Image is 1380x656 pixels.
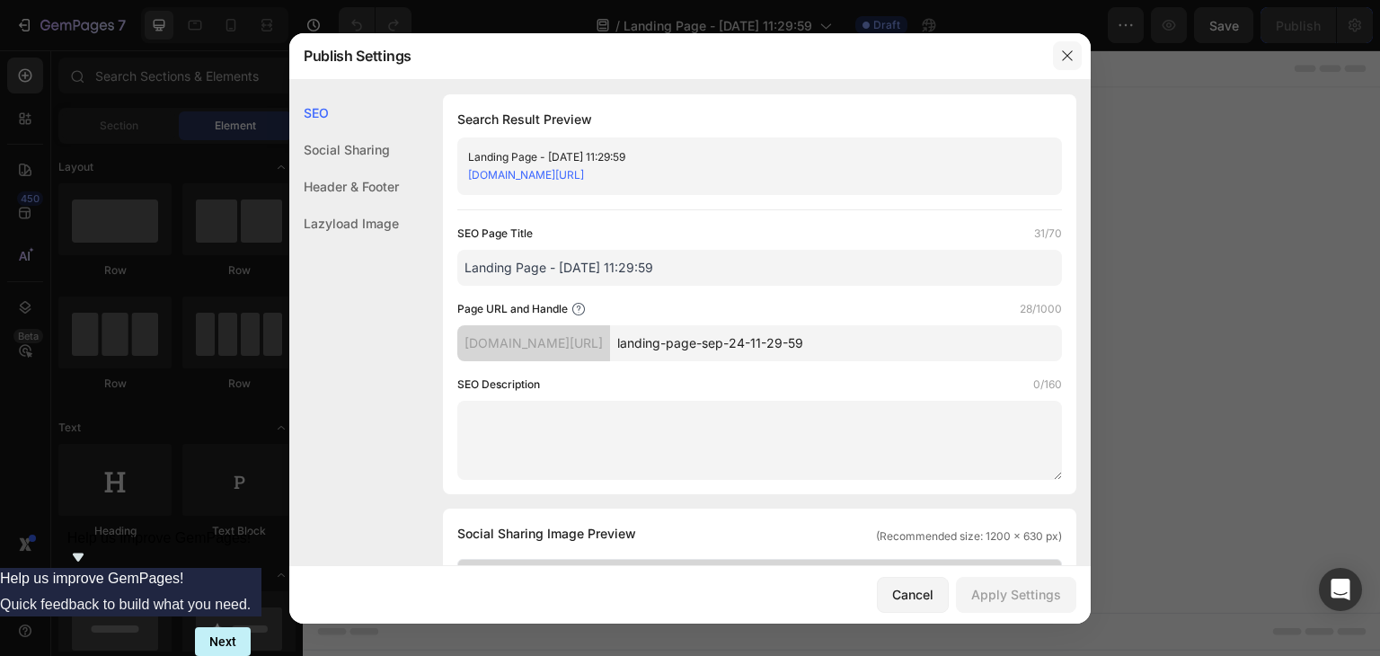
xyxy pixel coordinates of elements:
label: 28/1000 [1020,300,1062,318]
div: Landing Page - [DATE] 11:29:59 [468,148,1022,166]
button: Add elements [543,344,669,380]
label: SEO Description [457,376,540,394]
button: Cancel [877,577,949,613]
div: Apply Settings [971,585,1061,604]
div: Cancel [892,585,933,604]
div: Start with Sections from sidebar [430,308,648,330]
h1: Search Result Preview [457,109,1062,130]
span: Help us improve GemPages! [67,530,252,545]
label: 0/160 [1033,376,1062,394]
button: Add sections [409,344,532,380]
button: Show survey - Help us improve GemPages! [67,530,252,568]
label: SEO Page Title [457,225,533,243]
label: 31/70 [1034,225,1062,243]
input: Handle [610,325,1062,361]
div: Header & Footer [289,168,399,205]
div: Start with Generating from URL or image [419,445,660,459]
div: Social Sharing [289,131,399,168]
div: Lazyload Image [289,205,399,242]
label: Page URL and Handle [457,300,568,318]
div: [DOMAIN_NAME][URL] [457,325,610,361]
a: [DOMAIN_NAME][URL] [468,168,584,182]
div: Open Intercom Messenger [1319,568,1362,611]
div: Publish Settings [289,32,1044,79]
input: Title [457,250,1062,286]
button: Apply Settings [956,577,1076,613]
div: SEO [289,94,399,131]
span: Social Sharing Image Preview [457,523,636,545]
span: (Recommended size: 1200 x 630 px) [876,528,1062,545]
